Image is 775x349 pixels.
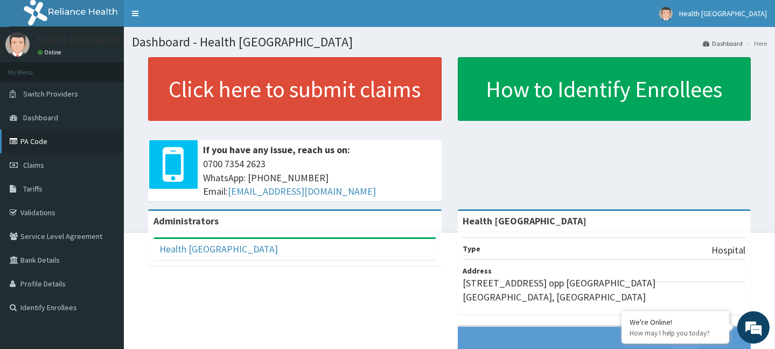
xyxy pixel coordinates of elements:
span: We're online! [62,105,149,214]
b: If you have any issue, reach us on: [203,143,350,156]
textarea: Type your message and hit 'Enter' [5,234,205,271]
h1: Dashboard - Health [GEOGRAPHIC_DATA] [132,35,767,49]
span: 0700 7354 2623 WhatsApp: [PHONE_NUMBER] Email: [203,157,436,199]
a: How to Identify Enrollees [458,57,751,121]
img: d_794563401_company_1708531726252_794563401 [20,54,44,81]
p: [STREET_ADDRESS] opp [GEOGRAPHIC_DATA] [GEOGRAPHIC_DATA], [GEOGRAPHIC_DATA] [463,276,746,304]
a: Health [GEOGRAPHIC_DATA] [159,243,278,255]
img: User Image [659,7,673,20]
span: Claims [23,160,44,170]
p: How may I help you today? [630,329,721,338]
span: Tariffs [23,184,43,194]
div: We're Online! [630,317,721,327]
b: Type [463,244,481,254]
b: Address [463,266,492,276]
div: Minimize live chat window [177,5,203,31]
div: Chat with us now [56,60,181,74]
a: Click here to submit claims [148,57,442,121]
strong: Health [GEOGRAPHIC_DATA] [463,215,587,227]
span: Health [GEOGRAPHIC_DATA] [679,9,767,18]
img: User Image [5,32,30,57]
b: Administrators [153,215,219,227]
p: Health [GEOGRAPHIC_DATA] [38,35,158,45]
li: Here [744,39,767,48]
p: Hospital [711,243,745,257]
a: Dashboard [703,39,743,48]
a: [EMAIL_ADDRESS][DOMAIN_NAME] [228,185,376,197]
span: Switch Providers [23,89,78,99]
a: Online [38,49,64,56]
span: Dashboard [23,113,58,122]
